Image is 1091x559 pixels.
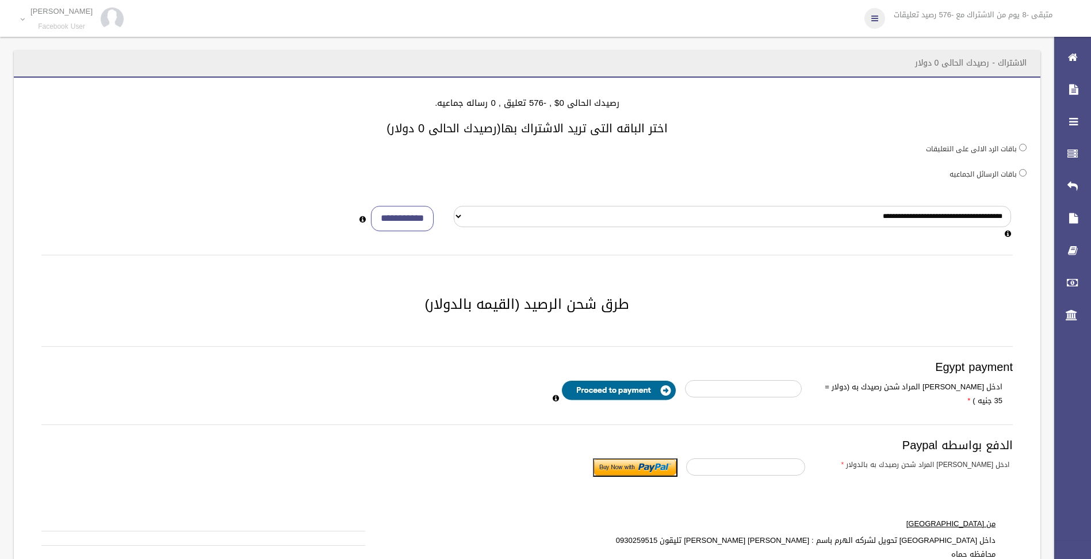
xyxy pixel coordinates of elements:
p: [PERSON_NAME] [30,7,93,16]
h2: طرق شحن الرصيد (القيمه بالدولار) [28,297,1027,312]
h3: الدفع بواسطه Paypal [41,439,1013,451]
label: ادخل [PERSON_NAME] المراد شحن رصيدك به بالدولار [814,458,1018,471]
h3: اختر الباقه التى تريد الاشتراك بها(رصيدك الحالى 0 دولار) [28,122,1027,135]
input: Submit [593,458,677,477]
label: باقات الرسائل الجماعيه [950,168,1017,181]
label: من [GEOGRAPHIC_DATA] [584,517,1004,531]
h3: Egypt payment [41,361,1013,373]
small: Facebook User [30,22,93,31]
header: الاشتراك - رصيدك الحالى 0 دولار [901,52,1040,74]
label: باقات الرد الالى على التعليقات [926,143,1017,155]
h4: رصيدك الحالى 0$ , -576 تعليق , 0 رساله جماعيه. [28,98,1027,108]
label: ادخل [PERSON_NAME] المراد شحن رصيدك به (دولار = 35 جنيه ) [810,380,1011,408]
img: 84628273_176159830277856_972693363922829312_n.jpg [101,7,124,30]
